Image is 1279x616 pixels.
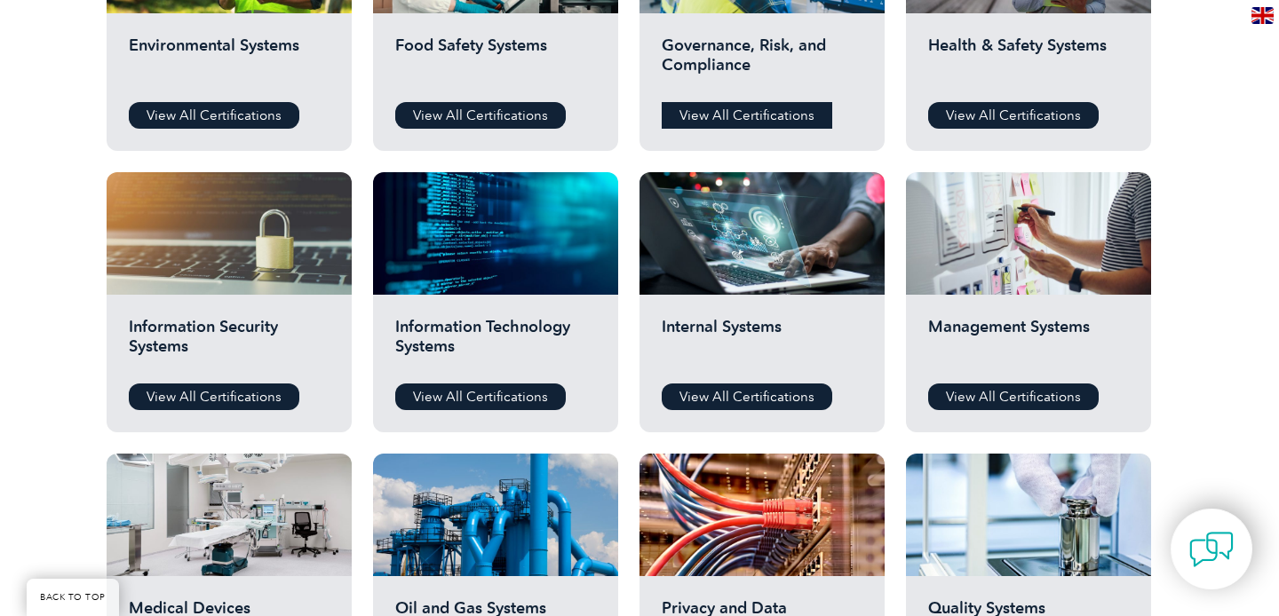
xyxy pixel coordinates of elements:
[1189,527,1234,572] img: contact-chat.png
[395,36,596,89] h2: Food Safety Systems
[662,36,862,89] h2: Governance, Risk, and Compliance
[129,383,299,410] a: View All Certifications
[928,102,1099,129] a: View All Certifications
[27,579,119,616] a: BACK TO TOP
[129,36,330,89] h2: Environmental Systems
[928,383,1099,410] a: View All Certifications
[129,102,299,129] a: View All Certifications
[662,383,832,410] a: View All Certifications
[662,317,862,370] h2: Internal Systems
[662,102,832,129] a: View All Certifications
[395,317,596,370] h2: Information Technology Systems
[1251,7,1274,24] img: en
[928,317,1129,370] h2: Management Systems
[395,102,566,129] a: View All Certifications
[928,36,1129,89] h2: Health & Safety Systems
[129,317,330,370] h2: Information Security Systems
[395,383,566,410] a: View All Certifications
